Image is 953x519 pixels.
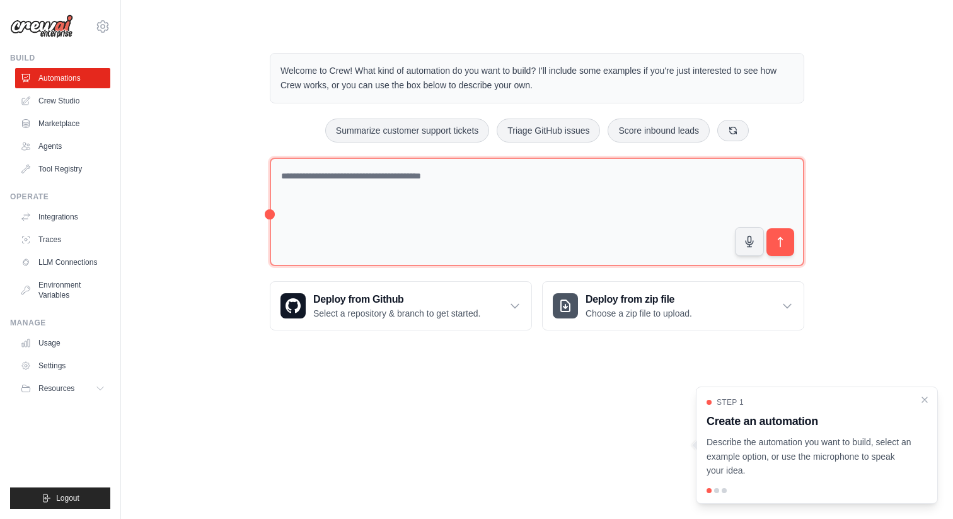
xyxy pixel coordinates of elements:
[15,68,110,88] a: Automations
[586,307,692,320] p: Choose a zip file to upload.
[15,114,110,134] a: Marketplace
[15,378,110,399] button: Resources
[890,458,953,519] iframe: Chat Widget
[15,159,110,179] a: Tool Registry
[15,136,110,156] a: Agents
[325,119,489,143] button: Summarize customer support tickets
[10,53,110,63] div: Build
[38,383,74,394] span: Resources
[497,119,600,143] button: Triage GitHub issues
[280,64,794,93] p: Welcome to Crew! What kind of automation do you want to build? I'll include some examples if you'...
[717,397,744,407] span: Step 1
[10,487,110,509] button: Logout
[15,333,110,353] a: Usage
[707,412,912,430] h3: Create an automation
[15,252,110,272] a: LLM Connections
[15,207,110,227] a: Integrations
[10,15,73,38] img: Logo
[15,356,110,376] a: Settings
[15,91,110,111] a: Crew Studio
[15,230,110,250] a: Traces
[313,307,480,320] p: Select a repository & branch to get started.
[313,292,480,307] h3: Deploy from Github
[586,292,692,307] h3: Deploy from zip file
[10,318,110,328] div: Manage
[15,275,110,305] a: Environment Variables
[56,493,79,503] span: Logout
[920,395,930,405] button: Close walkthrough
[707,435,912,478] p: Describe the automation you want to build, select an example option, or use the microphone to spe...
[10,192,110,202] div: Operate
[608,119,710,143] button: Score inbound leads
